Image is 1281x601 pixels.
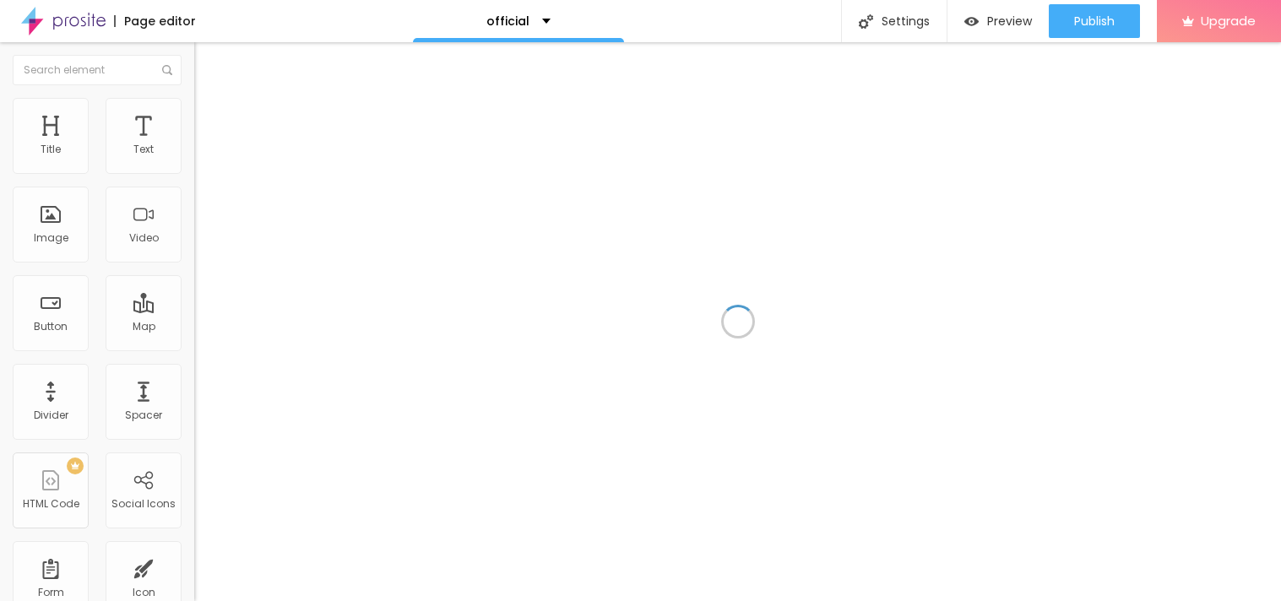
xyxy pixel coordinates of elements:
div: Button [34,321,68,333]
p: official [486,15,529,27]
div: Social Icons [111,498,176,510]
button: Preview [947,4,1049,38]
span: Preview [987,14,1032,28]
div: Video [129,232,159,244]
img: Icone [859,14,873,29]
div: Form [38,587,64,598]
div: HTML Code [23,498,79,510]
div: Text [133,143,154,155]
div: Icon [133,587,155,598]
div: Divider [34,409,68,421]
div: Spacer [125,409,162,421]
img: view-1.svg [964,14,979,29]
input: Search element [13,55,182,85]
div: Map [133,321,155,333]
div: Title [41,143,61,155]
img: Icone [162,65,172,75]
span: Publish [1074,14,1115,28]
div: Image [34,232,68,244]
div: Page editor [114,15,196,27]
button: Publish [1049,4,1140,38]
span: Upgrade [1201,14,1256,28]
